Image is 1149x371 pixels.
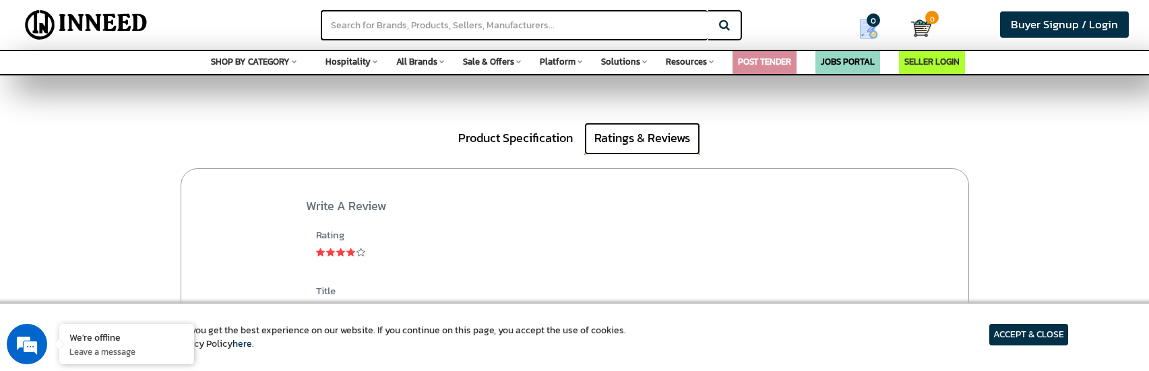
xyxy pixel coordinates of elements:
a: here [232,337,252,351]
div: Minimize live chat window [221,7,253,39]
div: Leave a message [70,75,226,93]
span: Solutions [601,55,640,68]
span: We are offline. Please leave us a message. [28,104,235,240]
a: Buyer Signup / Login [1000,11,1129,38]
img: Inneed.Market [18,8,154,42]
div: We're offline [69,331,184,343]
a: 2 [326,246,336,260]
img: logo_Zg8I0qSkbAqR2WFHt3p6CTuqpyXMFPubPcD2OT02zFN43Cy9FUNNG3NEPhM_Q1qe_.png [23,81,57,88]
span: 0 [925,11,939,24]
a: Cart 0 [911,13,923,43]
a: Ratings & Reviews [584,123,700,155]
span: 0 [867,13,880,27]
a: POST TENDER [738,55,791,68]
input: Search for Brands, Products, Sellers, Manufacturers... [321,10,708,40]
label: Title [316,283,615,298]
div: Rating [316,228,615,242]
img: Show My Quotes [859,19,879,39]
h2: Write a review [306,199,958,213]
a: Product Specification [448,123,583,154]
a: 5 [356,246,366,260]
a: JOBS PORTAL [821,55,875,68]
span: All Brands [396,55,437,68]
article: ACCEPT & CLOSE [989,324,1068,345]
em: Submit [197,283,245,302]
span: SHOP BY CATEGORY [211,55,290,68]
article: We use cookies to ensure you get the best experience on our website. If you continue on this page... [81,324,626,351]
a: 4 [346,246,356,260]
img: salesiqlogo_leal7QplfZFryJ6FIlVepeu7OftD7mt8q6exU6-34PB8prfIgodN67KcxXM9Y7JQ_.png [93,222,102,230]
p: Leave a message [69,345,184,358]
a: 3 [336,246,346,260]
em: Driven by SalesIQ [106,222,171,231]
textarea: Type your message and click 'Submit' [7,236,257,283]
span: Hospitality [325,55,371,68]
span: Platform [540,55,576,68]
a: 1 [316,246,325,260]
span: Buyer Signup / Login [1011,16,1118,33]
a: my Quotes 0 [836,13,911,44]
a: SELLER LOGIN [904,55,960,68]
span: Sale & Offers [463,55,514,68]
span: Resources [666,55,707,68]
img: Cart [911,18,931,38]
